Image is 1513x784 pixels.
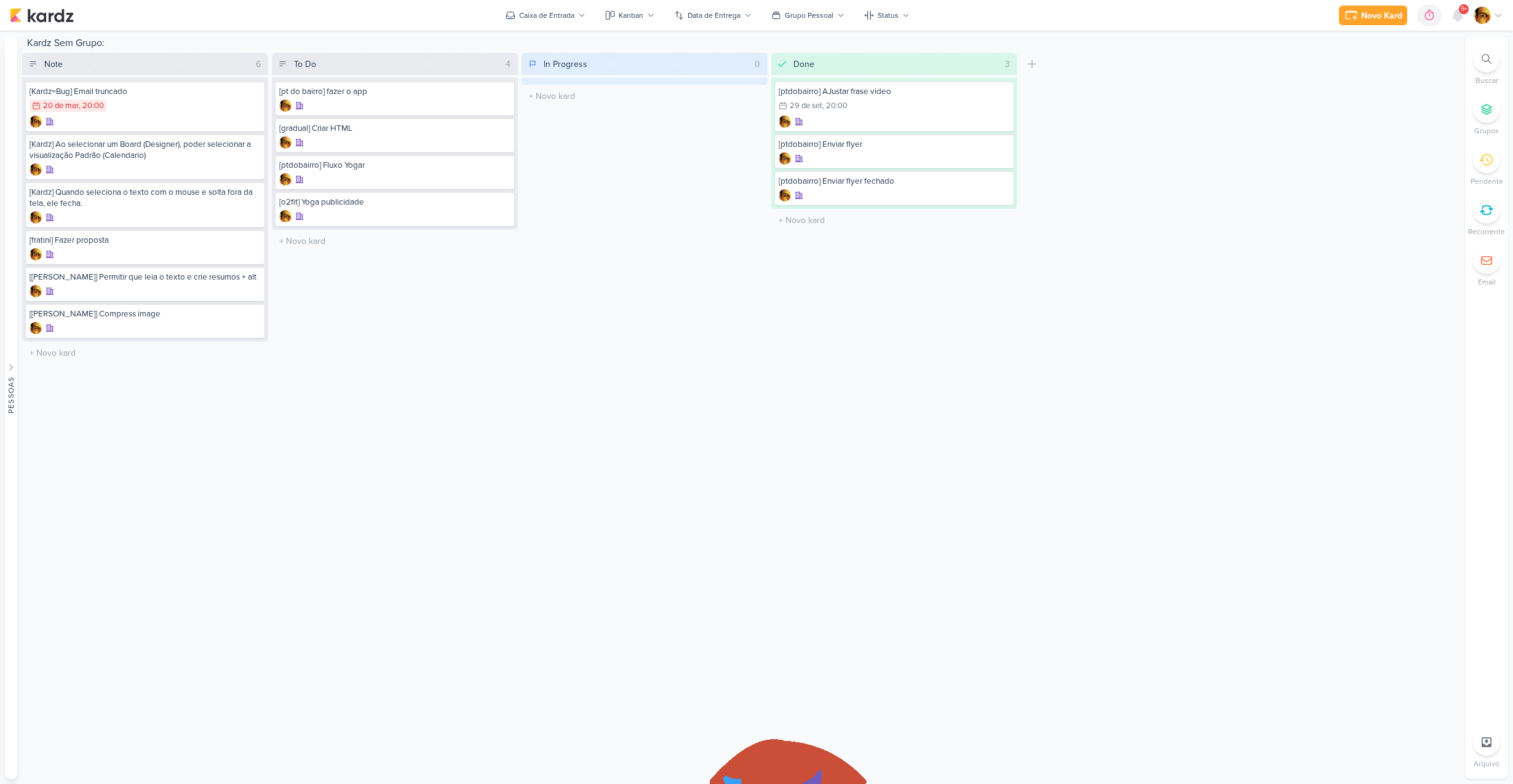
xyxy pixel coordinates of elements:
img: Leandro Guedes [279,173,292,186]
img: Leandro Guedes [779,152,791,165]
img: Leandro Guedes [30,116,42,128]
div: Criador(a): Leandro Guedes [30,322,42,334]
input: + Novo kard [274,232,515,250]
img: Leandro Guedes [30,285,42,297]
span: 9+ [1461,4,1467,14]
div: Pessoas [6,377,17,414]
p: Pendente [1471,176,1503,187]
img: Leandro Guedes [779,116,791,128]
div: 4 [501,58,515,71]
p: Grupos [1474,125,1499,136]
div: [ptdobairro] Enviar flyer fechado [779,176,1010,187]
img: Leandro Guedes [279,210,292,222]
input: + Novo kard [25,344,266,362]
img: Leandro Guedes [30,248,42,261]
div: Criador(a): Leandro Guedes [30,116,42,128]
div: [amelia] Compress image [30,308,261,319]
div: [Kardz] Quando seleciona o texto com o mouse e solta fora da tela, ele fecha. [30,187,261,209]
div: , 20:00 [79,102,104,110]
div: [ptdobairro] Fluxo Yogar [279,160,510,171]
div: , 20:00 [822,102,848,110]
div: 3 [1000,58,1015,71]
img: Leandro Guedes [30,211,42,224]
div: Kardz Sem Grupo: [22,36,1460,53]
img: Leandro Guedes [279,100,292,112]
img: Leandro Guedes [1474,7,1491,24]
div: Criador(a): Leandro Guedes [30,248,42,261]
button: Pessoas [5,36,17,779]
div: Novo Kard [1361,9,1402,22]
img: Leandro Guedes [30,322,42,334]
p: Email [1478,276,1496,288]
p: Arquivo [1474,758,1499,769]
div: Criador(a): Leandro Guedes [279,210,292,222]
div: [Kardz=Bug] Email truncado [30,86,261,97]
p: Recorrente [1468,226,1505,237]
div: Criador(a): Leandro Guedes [30,211,42,224]
li: Ctrl + F [1465,45,1508,86]
button: Novo Kard [1339,6,1407,25]
div: Criador(a): Leandro Guedes [279,173,292,186]
img: Leandro Guedes [779,189,791,202]
div: Criador(a): Leandro Guedes [30,285,42,297]
div: 0 [750,58,765,71]
div: [amelia] Permitir que leia o texto e crie resumos + alt [30,272,261,283]
div: [o2fit] Yoga publicidade [279,197,510,208]
input: + Novo kard [524,87,765,105]
p: Buscar [1475,75,1498,86]
div: Criador(a): Leandro Guedes [279,100,292,112]
div: Criador(a): Leandro Guedes [779,189,791,202]
div: [ptdobairro] Enviar flyer [779,139,1010,150]
div: 29 de set [790,102,822,110]
img: Leandro Guedes [279,136,292,149]
div: [ptdobairro] AJustar frase video [779,86,1010,97]
img: Leandro Guedes [30,163,42,176]
div: [pt do bairro] fazer o app [279,86,510,97]
div: 6 [251,58,266,71]
img: kardz.app [10,8,74,23]
div: Criador(a): Leandro Guedes [279,136,292,149]
div: Criador(a): Leandro Guedes [779,116,791,128]
div: [fratini] Fazer proposta [30,235,261,246]
div: [gradual] Criar HTML [279,123,510,134]
div: Criador(a): Leandro Guedes [779,152,791,165]
input: + Novo kard [774,211,1015,229]
div: [Kardz] Ao selecionar um Board (Designer), poder selecionar a visualização Padrão (Calendario) [30,139,261,161]
div: Criador(a): Leandro Guedes [30,163,42,176]
div: 20 de mar [43,102,79,110]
